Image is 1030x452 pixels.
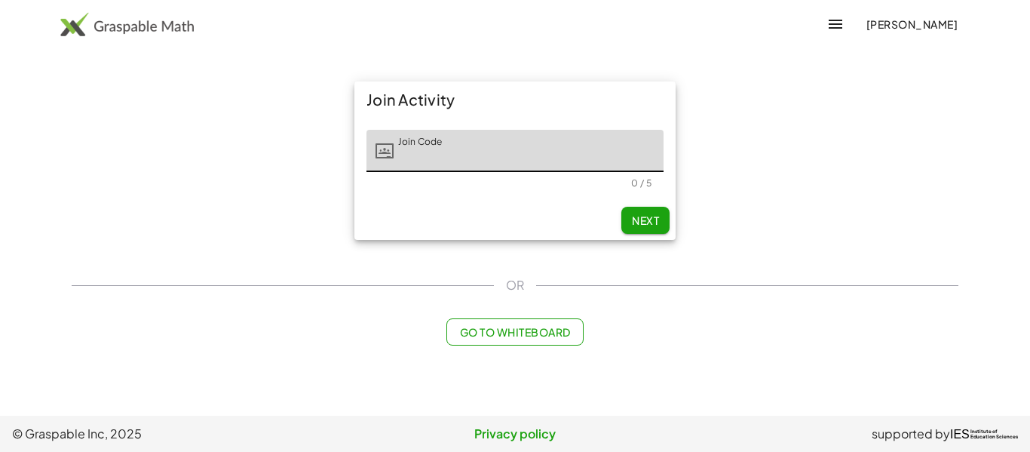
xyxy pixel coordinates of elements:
[354,81,676,118] div: Join Activity
[866,17,958,31] span: [PERSON_NAME]
[506,276,524,294] span: OR
[872,425,950,443] span: supported by
[12,425,348,443] span: © Graspable Inc, 2025
[970,429,1018,440] span: Institute of Education Sciences
[950,425,1018,443] a: IESInstitute ofEducation Sciences
[446,318,583,346] button: Go to Whiteboard
[459,325,570,339] span: Go to Whiteboard
[950,427,970,441] span: IES
[621,207,670,234] button: Next
[348,425,683,443] a: Privacy policy
[631,177,651,189] div: 0 / 5
[632,214,659,227] span: Next
[854,11,970,38] button: [PERSON_NAME]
